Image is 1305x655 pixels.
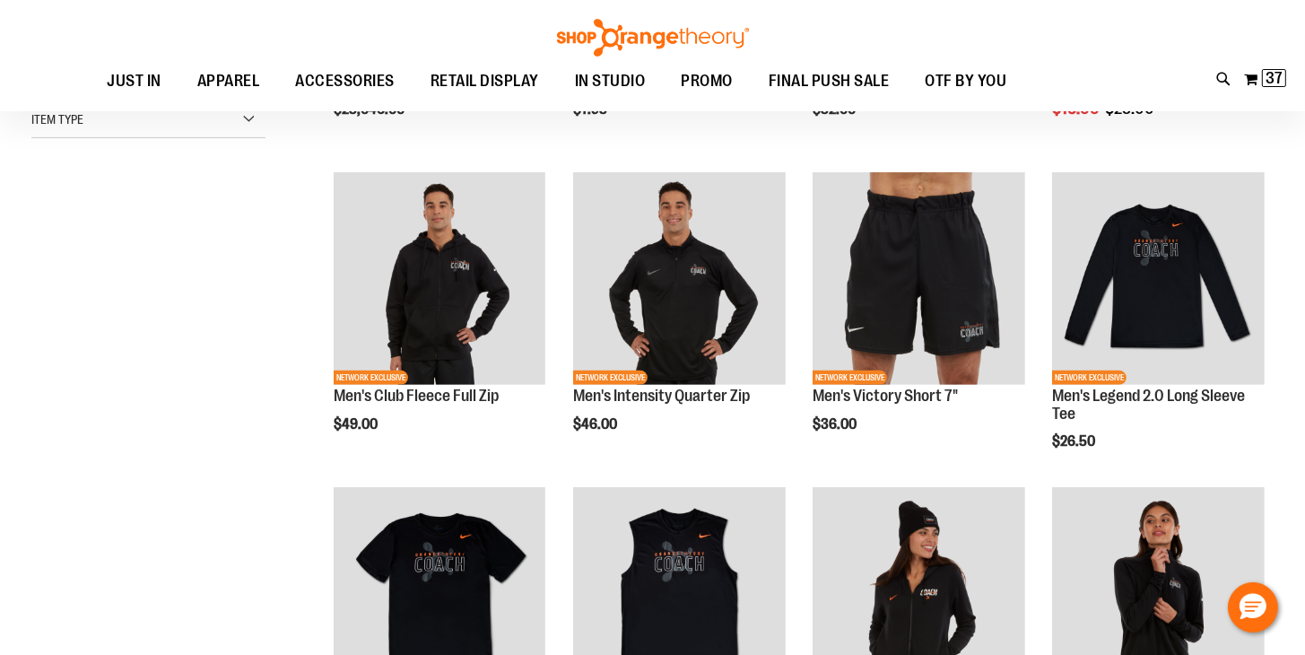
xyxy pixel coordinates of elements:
span: NETWORK EXCLUSIVE [334,371,408,385]
img: OTF Mens Coach FA23 Victory Short - Black primary image [813,172,1025,385]
div: product [325,163,555,477]
a: RETAIL DISPLAY [413,61,557,102]
a: Men's Victory Short 7" [813,387,958,405]
span: PROMO [682,61,734,101]
a: IN STUDIO [557,61,664,101]
img: Shop Orangetheory [554,19,752,57]
span: JUST IN [108,61,162,101]
div: product [804,163,1034,477]
a: OTF BY YOU [908,61,1025,102]
span: NETWORK EXCLUSIVE [573,371,648,385]
span: 37 [1266,69,1283,87]
a: Men's Legend 2.0 Long Sleeve Tee [1052,387,1245,423]
img: OTF Mens Coach FA23 Club Fleece Full Zip - Black primary image [334,172,546,385]
a: JUST IN [90,61,180,102]
span: FINAL PUSH SALE [769,61,890,101]
span: APPAREL [197,61,260,101]
button: Hello, have a question? Let’s chat. [1228,582,1278,633]
a: ACCESSORIES [278,61,413,102]
a: OTF Mens Coach FA23 Intensity Quarter Zip - Black primary imageNETWORK EXCLUSIVE [573,172,786,388]
img: OTF Mens Coach FA23 Intensity Quarter Zip - Black primary image [573,172,786,385]
a: OTF Mens Coach FA23 Victory Short - Black primary imageNETWORK EXCLUSIVE [813,172,1025,388]
span: Item Type [31,112,83,127]
span: $26.50 [1052,433,1098,450]
div: product [1043,163,1274,495]
a: Men's Intensity Quarter Zip [573,387,750,405]
span: ACCESSORIES [296,61,396,101]
a: OTF Mens Coach FA23 Legend 2.0 LS Tee - Black primary imageNETWORK EXCLUSIVE [1052,172,1265,388]
a: Men's Club Fleece Full Zip [334,387,499,405]
span: RETAIL DISPLAY [431,61,539,101]
a: FINAL PUSH SALE [751,61,908,102]
span: $46.00 [573,416,620,432]
div: product [564,163,795,477]
img: OTF Mens Coach FA23 Legend 2.0 LS Tee - Black primary image [1052,172,1265,385]
span: IN STUDIO [575,61,646,101]
span: OTF BY YOU [926,61,1007,101]
a: OTF Mens Coach FA23 Club Fleece Full Zip - Black primary imageNETWORK EXCLUSIVE [334,172,546,388]
a: APPAREL [179,61,278,102]
span: $36.00 [813,416,859,432]
span: NETWORK EXCLUSIVE [1052,371,1127,385]
span: $49.00 [334,416,380,432]
a: PROMO [664,61,752,102]
span: NETWORK EXCLUSIVE [813,371,887,385]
